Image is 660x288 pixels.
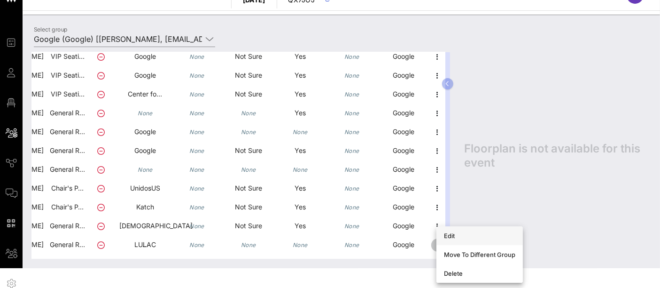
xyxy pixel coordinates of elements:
i: None [293,241,308,248]
i: None [189,147,204,154]
p: Not Sure [223,85,274,104]
p: Google [378,66,429,85]
p: Chair's P… [49,198,86,216]
p: General R… [49,141,86,160]
p: Center fo… [119,85,171,104]
span: Floorplan is not available for this event [464,142,651,170]
p: General R… [49,160,86,179]
i: None [344,91,359,98]
i: None [189,241,204,248]
i: None [189,223,204,230]
p: Google [119,122,171,141]
p: [DEMOGRAPHIC_DATA] … [119,216,171,254]
p: VIP Seati… [49,66,86,85]
label: Select group [34,26,68,33]
i: None [189,166,204,173]
i: None [189,110,204,117]
i: None [189,53,204,60]
p: Yes [274,66,326,85]
p: Google [378,235,429,254]
i: None [138,166,153,173]
p: Google [378,47,429,66]
p: Google [378,141,429,160]
i: None [293,128,308,136]
p: Yes [274,47,326,66]
i: None [344,147,359,154]
p: General R… [49,104,86,122]
p: Yes [274,198,326,216]
i: None [241,128,256,136]
div: Delete [444,270,515,277]
i: None [344,166,359,173]
p: Not Sure [223,198,274,216]
i: None [189,72,204,79]
p: Yes [274,141,326,160]
p: Google [378,198,429,216]
p: Google [119,141,171,160]
p: Yes [274,104,326,122]
i: None [241,110,256,117]
i: None [138,110,153,117]
i: None [344,223,359,230]
i: None [344,53,359,60]
p: Katch [119,198,171,216]
p: VIP Seati… [49,85,86,104]
i: None [189,204,204,211]
i: None [344,204,359,211]
p: Google [119,66,171,85]
i: None [344,110,359,117]
i: None [344,241,359,248]
p: Not Sure [223,179,274,198]
p: Google [119,47,171,66]
i: None [344,128,359,136]
p: Google [378,160,429,179]
i: None [189,128,204,136]
p: General R… [49,216,86,235]
i: None [189,185,204,192]
p: Not Sure [223,141,274,160]
p: Google [378,85,429,104]
p: LULAC [119,235,171,254]
div: Edit [444,232,515,240]
p: Not Sure [223,66,274,85]
p: Google [378,216,429,235]
p: Not Sure [223,47,274,66]
i: None [344,72,359,79]
i: None [344,185,359,192]
i: None [241,166,256,173]
p: Yes [274,85,326,104]
p: Yes [274,179,326,198]
i: None [189,91,204,98]
p: UnidosUS [119,179,171,198]
div: Move To Different Group [444,251,515,258]
p: General R… [49,122,86,141]
p: VIP Seati… [49,47,86,66]
p: Google [378,179,429,198]
p: Not Sure [223,216,274,235]
i: None [293,166,308,173]
p: General R… [49,235,86,254]
p: Google [378,122,429,141]
p: Chair's P… [49,179,86,198]
p: Yes [274,216,326,235]
p: Google [378,104,429,122]
i: None [241,241,256,248]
